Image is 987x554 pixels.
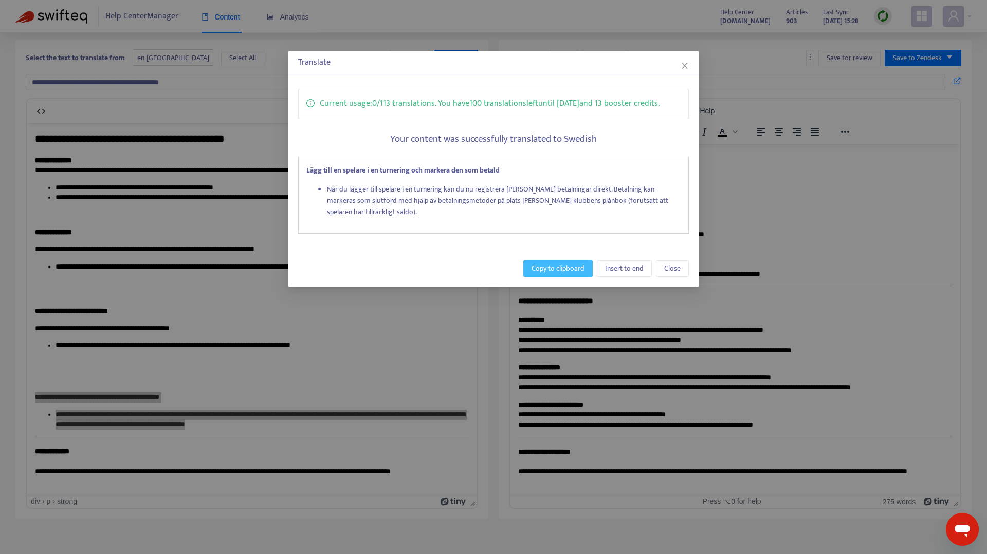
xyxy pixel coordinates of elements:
span: Close [664,263,681,274]
span: close [681,62,689,70]
span: Insert to end [605,263,644,274]
h5: Your content was successfully translated to Swedish [298,133,689,145]
span: info-circle [306,97,315,107]
strong: Lägg till en spelare i en turnering och markera den som betald [306,164,500,176]
iframe: Button to launch messaging window [946,513,979,546]
li: När du lägger till spelare i en turnering kan du nu registrera [PERSON_NAME] betalningar direkt. ... [327,184,681,218]
button: Close [656,260,689,277]
div: Translate [298,56,689,69]
button: Close [679,60,690,71]
span: Copy to clipboard [532,263,584,274]
button: Insert to end [597,260,652,277]
button: Copy to clipboard [523,260,593,277]
p: Current usage: 0 / 113 translations . You have 100 translations left until [DATE] and 13 booster ... [320,97,660,110]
